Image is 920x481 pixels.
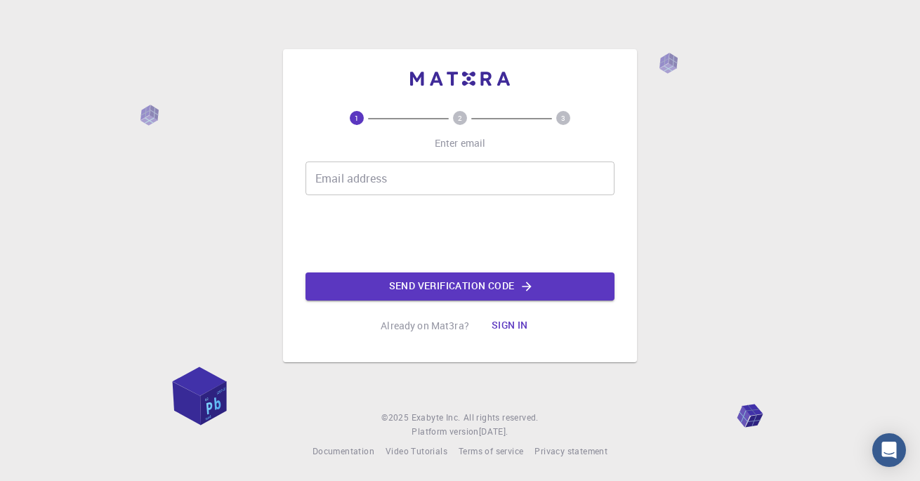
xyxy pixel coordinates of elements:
[353,206,567,261] iframe: reCAPTCHA
[313,444,374,459] a: Documentation
[464,411,539,425] span: All rights reserved.
[412,425,478,439] span: Platform version
[381,319,469,333] p: Already on Mat3ra?
[386,445,447,456] span: Video Tutorials
[355,113,359,123] text: 1
[459,444,523,459] a: Terms of service
[386,444,447,459] a: Video Tutorials
[480,312,539,340] button: Sign in
[479,426,508,437] span: [DATE] .
[458,113,462,123] text: 2
[313,445,374,456] span: Documentation
[872,433,906,467] div: Open Intercom Messenger
[305,272,615,301] button: Send verification code
[534,444,607,459] a: Privacy statement
[561,113,565,123] text: 3
[459,445,523,456] span: Terms of service
[479,425,508,439] a: [DATE].
[412,411,461,425] a: Exabyte Inc.
[435,136,486,150] p: Enter email
[381,411,411,425] span: © 2025
[534,445,607,456] span: Privacy statement
[412,411,461,423] span: Exabyte Inc.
